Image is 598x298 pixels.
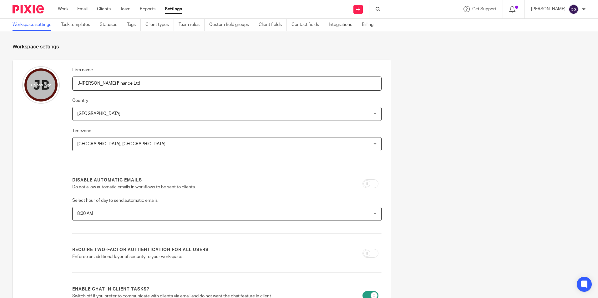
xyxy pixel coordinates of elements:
a: Work [58,6,68,12]
a: Billing [362,19,378,31]
a: Team [120,6,130,12]
span: 8:00 AM [77,211,93,216]
a: Reports [140,6,155,12]
p: [PERSON_NAME] [531,6,565,12]
label: Select hour of day to send automatic emails [72,197,158,204]
a: Integrations [329,19,357,31]
p: Do not allow automatic emails in workflows to be sent to clients. [72,184,275,190]
label: Country [72,97,88,104]
label: Enable chat in client tasks? [72,286,149,292]
a: Contact fields [291,19,324,31]
a: Statuses [100,19,122,31]
label: Disable automatic emails [72,177,142,183]
img: Pixie [13,5,44,13]
a: Task templates [61,19,95,31]
span: [GEOGRAPHIC_DATA] [77,112,120,116]
a: Workspace settings [13,19,56,31]
span: [GEOGRAPHIC_DATA], [GEOGRAPHIC_DATA] [77,142,165,146]
label: Require two-factor authentication for all users [72,247,209,253]
a: Custom field groups [209,19,254,31]
h1: Workspace settings [13,44,585,50]
img: svg%3E [569,4,579,14]
label: Firm name [72,67,93,73]
a: Tags [127,19,141,31]
p: Enforce an additional layer of security to your workspace [72,254,275,260]
input: Name of your firm [72,77,382,91]
span: Get Support [472,7,496,11]
a: Email [77,6,88,12]
a: Team roles [179,19,205,31]
a: Client fields [259,19,287,31]
label: Timezone [72,128,91,134]
a: Clients [97,6,111,12]
a: Settings [165,6,182,12]
a: Client types [145,19,174,31]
